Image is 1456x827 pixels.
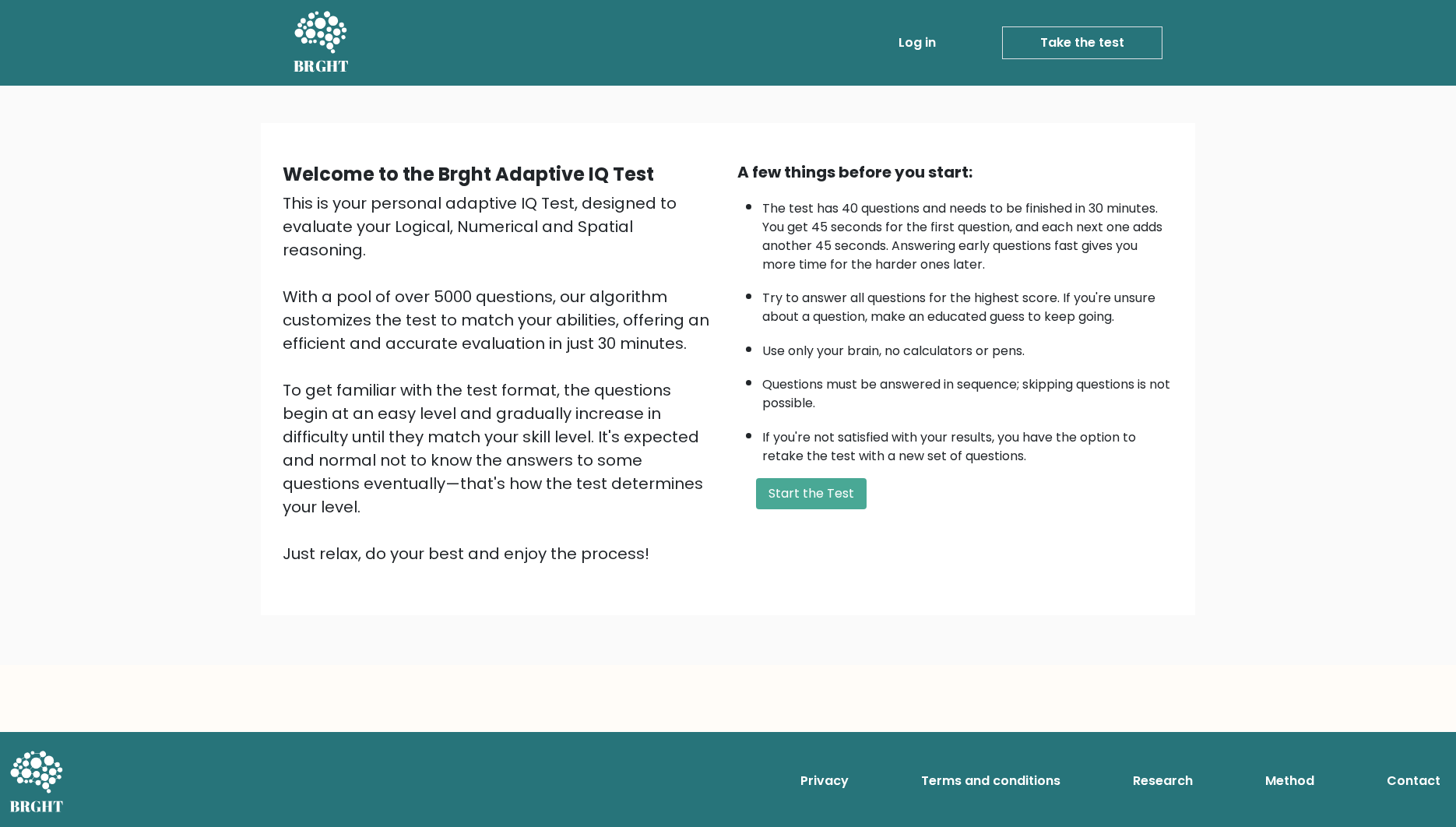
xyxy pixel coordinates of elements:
[762,281,1173,326] li: Try to answer all questions for the highest score. If you're unsure about a question, make an edu...
[283,192,719,565] div: This is your personal adaptive IQ Test, designed to evaluate your Logical, Numerical and Spatial ...
[1127,765,1199,797] a: Research
[915,765,1067,797] a: Terms and conditions
[737,160,1173,184] div: A few things before you start:
[294,57,350,76] h5: BRGHT
[1259,765,1321,797] a: Method
[762,421,1173,466] li: If you're not satisfied with your results, you have the option to retake the test with a new set ...
[756,478,867,509] button: Start the Test
[892,27,942,58] a: Log in
[283,161,654,187] b: Welcome to the Brght Adaptive IQ Test
[294,6,350,79] a: BRGHT
[794,765,855,797] a: Privacy
[762,368,1173,413] li: Questions must be answered in sequence; skipping questions is not possible.
[762,334,1173,361] li: Use only your brain, no calculators or pens.
[1380,765,1447,797] a: Contact
[1002,26,1162,59] a: Take the test
[762,192,1173,274] li: The test has 40 questions and needs to be finished in 30 minutes. You get 45 seconds for the firs...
